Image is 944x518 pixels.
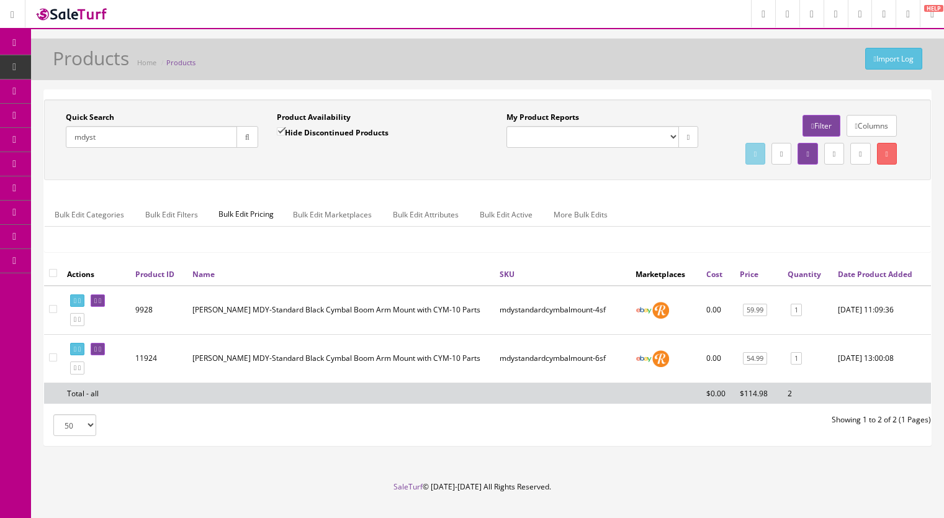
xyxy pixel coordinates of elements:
label: My Product Reports [506,112,579,123]
td: 9928 [130,286,187,335]
img: reverb [652,302,669,319]
label: Product Availability [277,112,351,123]
td: $114.98 [735,383,783,404]
a: Bulk Edit Attributes [383,202,469,227]
a: 1 [791,304,802,317]
a: 59.99 [743,304,767,317]
a: Cost [706,269,722,279]
a: Price [740,269,758,279]
td: 0.00 [701,286,735,335]
div: Showing 1 to 2 of 2 (1 Pages) [488,414,941,425]
label: Quick Search [66,112,114,123]
th: Marketplaces [631,263,701,285]
td: Roland MDY-Standard Black Cymbal Boom Arm Mount with CYM-10 Parts [187,286,495,335]
a: Name [192,269,215,279]
td: 2025-06-26 13:00:08 [833,334,931,383]
td: 2023-10-26 11:09:36 [833,286,931,335]
a: Products [166,58,196,67]
a: Quantity [788,269,821,279]
a: Bulk Edit Categories [45,202,134,227]
a: Filter [802,115,840,137]
a: 1 [791,352,802,365]
img: reverb [652,350,669,367]
input: Hide Discontinued Products [277,127,285,135]
input: Search [66,126,237,148]
th: Actions [62,263,130,285]
a: Bulk Edit Filters [135,202,208,227]
a: Import Log [865,48,922,70]
td: mdystandardcymbalmount-6sf [495,334,631,383]
img: ebay [636,302,652,319]
td: Roland MDY-Standard Black Cymbal Boom Arm Mount with CYM-10 Parts [187,334,495,383]
a: More Bulk Edits [544,202,618,227]
td: $0.00 [701,383,735,404]
a: Columns [847,115,897,137]
img: ebay [636,350,652,367]
a: Home [137,58,156,67]
a: 54.99 [743,352,767,365]
a: SaleTurf [393,481,423,492]
td: 11924 [130,334,187,383]
span: Bulk Edit Pricing [209,202,283,226]
a: SKU [500,269,515,279]
td: Total - all [62,383,130,404]
h1: Products [53,48,129,68]
span: HELP [924,5,943,12]
img: SaleTurf [35,6,109,22]
label: Hide Discontinued Products [277,126,389,139]
a: Bulk Edit Active [470,202,542,227]
td: 0.00 [701,334,735,383]
td: mdystandardcymbalmount-4sf [495,286,631,335]
a: Date Product Added [838,269,912,279]
td: 2 [783,383,833,404]
a: Product ID [135,269,174,279]
a: Bulk Edit Marketplaces [283,202,382,227]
